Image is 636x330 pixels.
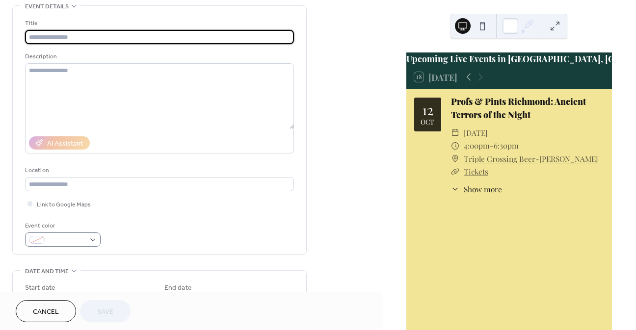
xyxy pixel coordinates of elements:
[464,166,488,177] a: Tickets
[451,96,586,120] a: Profs & Pints Richmond: Ancient Terrors of the Night
[451,152,460,165] div: ​
[464,127,488,139] span: [DATE]
[451,139,460,152] div: ​
[494,139,519,152] span: 6:30pm
[451,183,502,195] button: ​Show more
[464,152,598,165] a: Triple Crossing Beer-[PERSON_NAME]
[25,165,292,176] div: Location
[25,1,69,12] span: Event details
[16,300,76,322] button: Cancel
[406,52,612,65] div: Upcoming Live Events in [GEOGRAPHIC_DATA], [GEOGRAPHIC_DATA].
[37,200,91,210] span: Link to Google Maps
[25,221,99,231] div: Event color
[25,266,69,277] span: Date and time
[422,103,433,117] div: 12
[451,165,460,178] div: ​
[451,127,460,139] div: ​
[464,183,502,195] span: Show more
[25,18,292,28] div: Title
[25,283,55,293] div: Start date
[421,119,434,126] div: Oct
[33,307,59,317] span: Cancel
[451,183,460,195] div: ​
[464,139,490,152] span: 4:00pm
[164,283,192,293] div: End date
[25,51,292,62] div: Description
[490,139,494,152] span: -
